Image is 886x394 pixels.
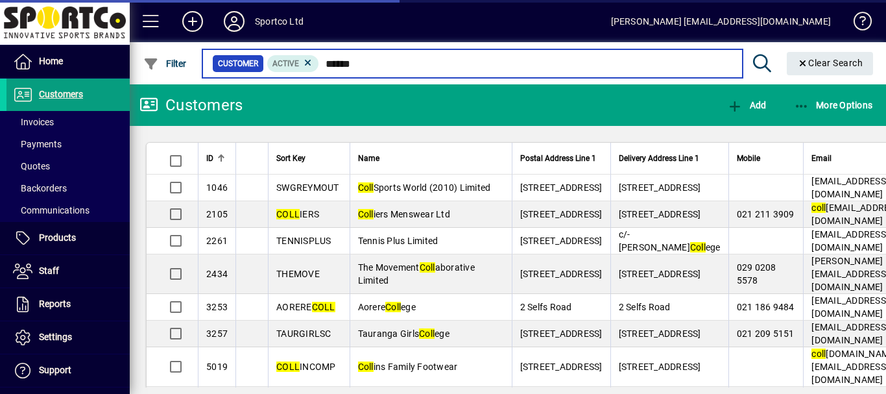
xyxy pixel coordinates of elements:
[619,229,721,252] span: c/- [PERSON_NAME] ege
[358,302,416,312] span: Aorere ege
[276,302,335,312] span: AORERE
[6,177,130,199] a: Backorders
[6,222,130,254] a: Products
[267,55,319,72] mat-chip: Activation Status: Active
[619,151,699,166] span: Delivery Address Line 1
[6,155,130,177] a: Quotes
[6,288,130,321] a: Reports
[358,209,450,219] span: iers Menswear Ltd
[811,151,832,166] span: Email
[276,328,331,339] span: TAURGIRLSC
[611,11,831,32] div: [PERSON_NAME] [EMAIL_ADDRESS][DOMAIN_NAME]
[206,269,228,279] span: 2434
[213,10,255,33] button: Profile
[206,151,228,166] div: ID
[13,139,62,149] span: Payments
[276,209,319,219] span: IERS
[520,362,603,372] span: [STREET_ADDRESS]
[619,328,701,339] span: [STREET_ADDRESS]
[276,362,336,372] span: INCOMP
[6,255,130,288] a: Staff
[39,232,76,243] span: Products
[140,52,190,75] button: Filter
[791,93,876,117] button: More Options
[358,362,374,372] em: Coll
[6,133,130,155] a: Payments
[312,302,335,312] em: COLL
[811,349,826,359] em: coll
[206,302,228,312] span: 3253
[358,262,475,286] span: The Movement aborative Limited
[13,161,50,171] span: Quotes
[420,262,435,273] em: Coll
[206,328,228,339] span: 3257
[39,332,72,342] span: Settings
[13,205,90,215] span: Communications
[385,302,401,312] em: Coll
[419,328,435,339] em: Coll
[844,3,870,45] a: Knowledge Base
[787,52,874,75] button: Clear
[737,151,796,166] div: Mobile
[520,302,572,312] span: 2 Selfs Road
[206,362,228,372] span: 5019
[358,209,374,219] em: Coll
[6,321,130,354] a: Settings
[737,328,795,339] span: 021 209 5151
[6,199,130,221] a: Communications
[358,328,449,339] span: Tauranga Girls ege
[39,299,71,309] span: Reports
[13,117,54,127] span: Invoices
[6,354,130,387] a: Support
[206,236,228,246] span: 2261
[520,151,596,166] span: Postal Address Line 1
[39,265,59,276] span: Staff
[276,362,300,372] em: COLL
[276,236,331,246] span: TENNISPLUS
[520,236,603,246] span: [STREET_ADDRESS]
[811,203,826,213] em: coll
[206,151,213,166] span: ID
[358,182,374,193] em: Coll
[358,362,458,372] span: ins Family Footwear
[6,45,130,78] a: Home
[358,151,504,166] div: Name
[619,362,701,372] span: [STREET_ADDRESS]
[737,302,795,312] span: 021 186 9484
[172,10,213,33] button: Add
[619,182,701,193] span: [STREET_ADDRESS]
[619,302,671,312] span: 2 Selfs Road
[39,365,71,375] span: Support
[143,58,187,69] span: Filter
[619,269,701,279] span: [STREET_ADDRESS]
[794,100,873,110] span: More Options
[206,182,228,193] span: 1046
[520,269,603,279] span: [STREET_ADDRESS]
[6,111,130,133] a: Invoices
[272,59,299,68] span: Active
[737,151,760,166] span: Mobile
[520,209,603,219] span: [STREET_ADDRESS]
[797,58,863,68] span: Clear Search
[737,262,776,286] span: 029 0208 5578
[358,182,491,193] span: Sports World (2010) Limited
[276,269,320,279] span: THEMOVE
[727,100,766,110] span: Add
[520,328,603,339] span: [STREET_ADDRESS]
[39,89,83,99] span: Customers
[276,151,305,166] span: Sort Key
[39,56,63,66] span: Home
[520,182,603,193] span: [STREET_ADDRESS]
[724,93,769,117] button: Add
[358,151,379,166] span: Name
[206,209,228,219] span: 2105
[218,57,258,70] span: Customer
[619,209,701,219] span: [STREET_ADDRESS]
[13,183,67,193] span: Backorders
[255,11,304,32] div: Sportco Ltd
[358,236,438,246] span: Tennis Plus Limited
[737,209,795,219] span: 021 211 3909
[139,95,243,116] div: Customers
[276,182,339,193] span: SWGREYMOUT
[690,242,706,252] em: Coll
